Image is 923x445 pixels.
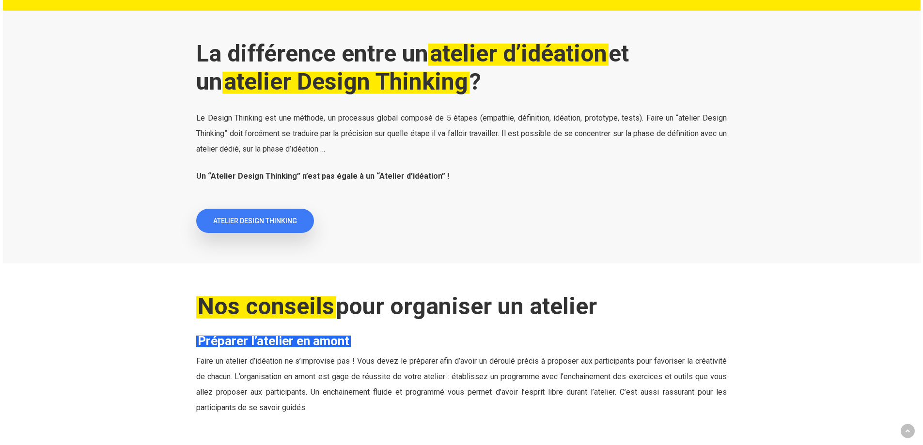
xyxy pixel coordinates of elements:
a: ATELIER DESIGN THINKING [196,209,314,233]
strong: pour organiser un atelier [196,292,597,320]
em: Nos conseils [196,292,336,320]
span: Le Design Thinking est une méthode, un processus global composé de 5 étapes (empathie, définition... [196,113,727,153]
span: Faire un atelier d’idéation ne s’improvise pas ! Vous devez le préparer afin d’avoir un déroulé p... [196,356,727,412]
strong: Préparer l’atelier en amont [198,334,349,348]
span: ATELIER DESIGN THINKING [213,216,297,226]
strong: La différence entre un et un ? [196,40,629,95]
strong: Un “Atelier Design Thinking” n’est pas égale à un “Atelier d’idéation” ! [196,171,449,181]
em: atelier Design Thinking [222,68,469,95]
strong: Connaître les outils indispensables [198,429,398,443]
em: atelier d’idéation [428,40,609,67]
